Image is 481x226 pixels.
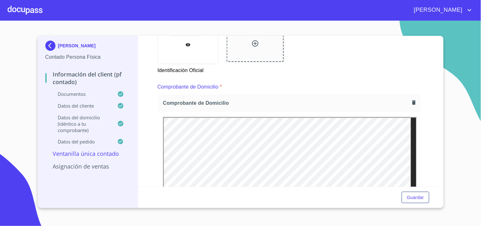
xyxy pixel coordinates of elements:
p: Datos del cliente [45,103,118,109]
div: [PERSON_NAME] [45,41,131,53]
p: Comprobante de Domicilio [158,83,218,91]
p: Información del Client (PF contado) [45,70,131,86]
p: Ventanilla única contado [45,150,131,157]
p: Asignación de Ventas [45,163,131,170]
p: Identificación Oficial [158,64,218,74]
span: [PERSON_NAME] [409,5,466,15]
span: Comprobante de Domicilio [163,100,410,107]
p: Datos del pedido [45,138,118,145]
p: Documentos [45,91,118,97]
button: account of current user [409,5,473,15]
span: Guardar [407,194,424,202]
img: Docupass spot blue [45,41,58,51]
p: Contado Persona Física [45,53,131,61]
p: [PERSON_NAME] [58,43,96,48]
button: Guardar [402,192,429,203]
p: Datos del domicilio (idéntico a tu comprobante) [45,114,118,133]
